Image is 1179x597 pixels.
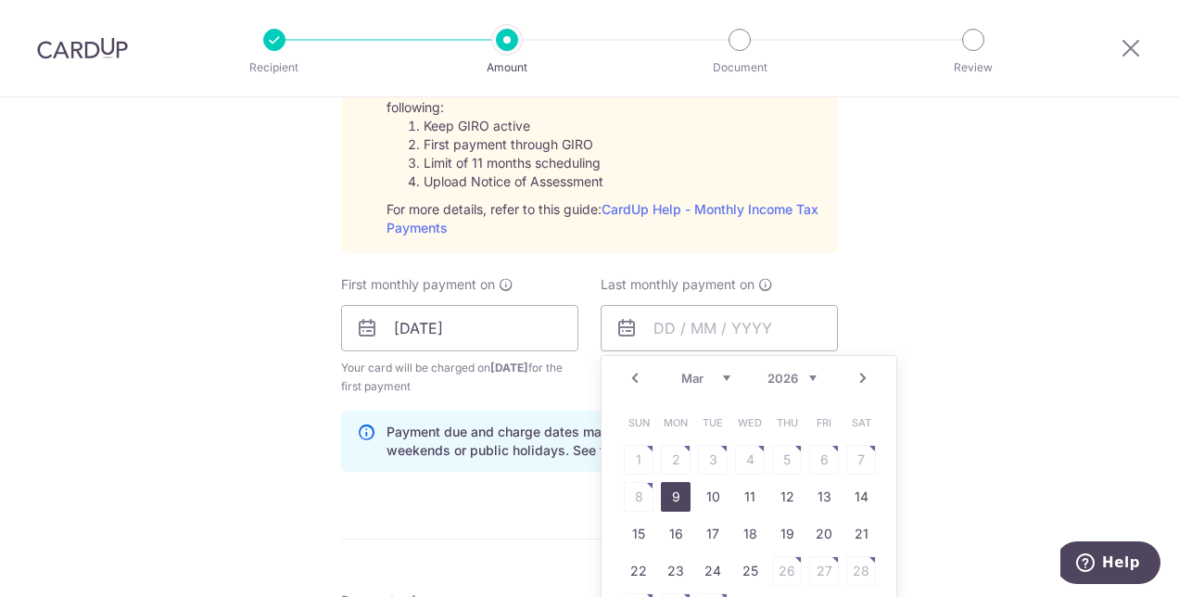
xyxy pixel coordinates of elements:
[772,482,802,512] a: 12
[846,408,876,438] span: Saturday
[37,37,128,59] img: CardUp
[624,367,646,389] a: Prev
[206,58,343,77] p: Recipient
[846,519,876,549] a: 21
[490,361,528,375] span: [DATE]
[661,482,691,512] a: 9
[809,408,839,438] span: Friday
[852,367,874,389] a: Next
[601,305,838,351] input: DD / MM / YYYY
[809,482,839,512] a: 13
[624,519,653,549] a: 15
[846,482,876,512] a: 14
[341,359,578,396] span: Your card will be charged on
[698,482,728,512] a: 10
[735,482,765,512] a: 11
[424,154,822,172] li: Limit of 11 months scheduling
[387,80,822,237] div: To set up monthly income tax payments on CardUp, please ensure the following: For more details, r...
[772,519,802,549] a: 19
[735,556,765,586] a: 25
[1060,541,1160,588] iframe: Opens a widget where you can find more information
[698,556,728,586] a: 24
[772,408,802,438] span: Thursday
[735,519,765,549] a: 18
[735,408,765,438] span: Wednesday
[341,305,578,351] input: DD / MM / YYYY
[661,519,691,549] a: 16
[698,519,728,549] a: 17
[387,201,818,235] a: CardUp Help - Monthly Income Tax Payments
[661,556,691,586] a: 23
[661,408,691,438] span: Monday
[624,408,653,438] span: Sunday
[387,423,822,460] p: Payment due and charge dates may be adjusted if it falls on weekends or public holidays. See fina...
[341,275,495,294] span: First monthly payment on
[624,556,653,586] a: 22
[424,172,822,191] li: Upload Notice of Assessment
[809,519,839,549] a: 20
[698,408,728,438] span: Tuesday
[438,58,576,77] p: Amount
[601,275,754,294] span: Last monthly payment on
[424,135,822,154] li: First payment through GIRO
[424,117,822,135] li: Keep GIRO active
[905,58,1042,77] p: Review
[671,58,808,77] p: Document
